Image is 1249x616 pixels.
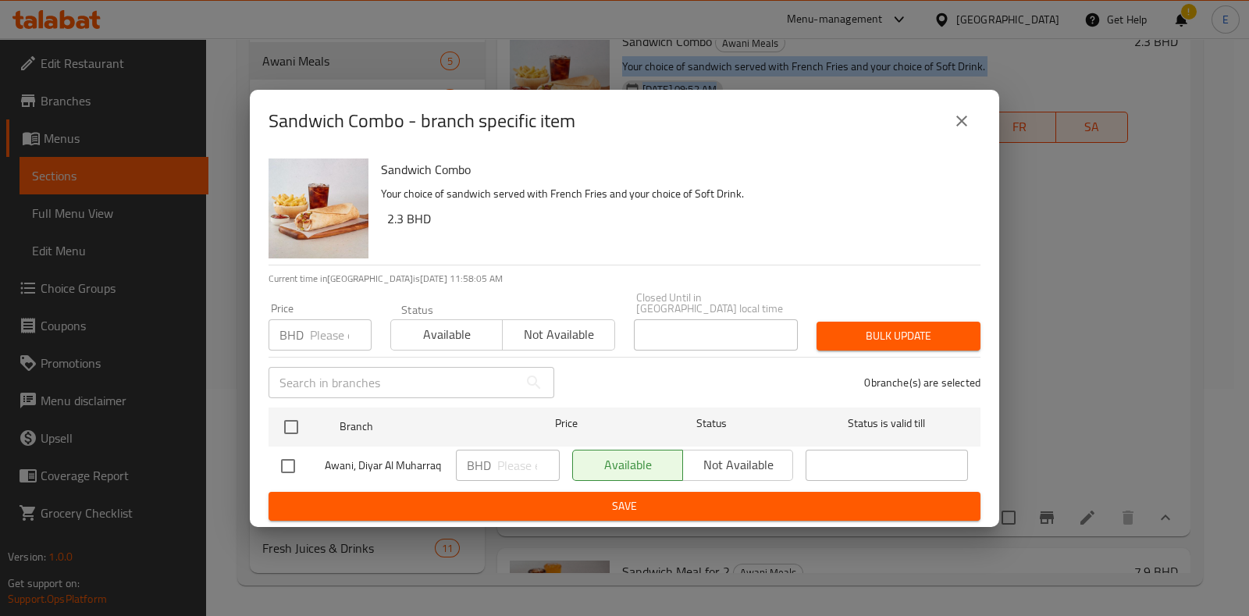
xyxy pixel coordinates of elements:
[281,497,968,516] span: Save
[502,319,614,351] button: Not available
[381,158,968,180] h6: Sandwich Combo
[817,322,980,351] button: Bulk update
[387,208,968,230] h6: 2.3 BHD
[806,414,968,433] span: Status is valid till
[397,323,496,346] span: Available
[269,272,980,286] p: Current time in [GEOGRAPHIC_DATA] is [DATE] 11:58:05 AM
[269,367,518,398] input: Search in branches
[509,323,608,346] span: Not available
[310,319,372,351] input: Please enter price
[497,450,560,481] input: Please enter price
[514,414,618,433] span: Price
[340,417,502,436] span: Branch
[325,456,443,475] span: Awani, Diyar Al Muharraq
[279,326,304,344] p: BHD
[829,326,968,346] span: Bulk update
[269,158,368,258] img: Sandwich Combo
[864,375,980,390] p: 0 branche(s) are selected
[390,319,503,351] button: Available
[269,492,980,521] button: Save
[631,414,793,433] span: Status
[269,109,575,134] h2: Sandwich Combo - branch specific item
[381,184,968,204] p: Your choice of sandwich served with French Fries and your choice of Soft Drink.
[943,102,980,140] button: close
[467,456,491,475] p: BHD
